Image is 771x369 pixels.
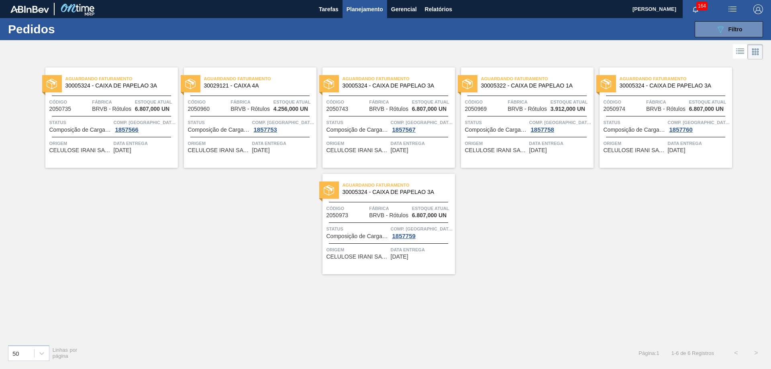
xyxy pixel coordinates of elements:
button: > [746,343,766,363]
span: 164 [696,2,708,10]
span: 2050973 [326,212,349,218]
span: Relatórios [425,4,452,14]
span: Comp. Carga [252,118,314,126]
span: Origem [188,139,250,147]
span: Data Entrega [252,139,314,147]
a: statusAguardando Faturamento30005324 - CAIXA DE PAPELAO 3ACódigo2050735FábricaBRVB - RótulosEstoq... [39,67,178,168]
span: 31/10/2025 [391,254,408,260]
span: Estoque atual [135,98,176,106]
span: Página : 1 [638,350,659,356]
span: Fábrica [369,98,410,106]
span: BRVB - Rótulos [646,106,685,112]
a: Comp. [GEOGRAPHIC_DATA]1857566 [114,118,176,133]
span: Código [49,98,90,106]
span: Origem [49,139,112,147]
img: status [185,79,196,89]
span: Comp. Carga [391,118,453,126]
span: Composição de Carga Aceita [49,127,112,133]
span: 2050969 [465,106,487,112]
span: Status [604,118,666,126]
span: 2050735 [49,106,71,112]
img: status [462,79,473,89]
div: 50 [12,350,19,357]
button: Notificações [683,4,708,15]
img: TNhmsLtSVTkK8tSr43FrP2fwEKptu5GPRR3wAAAABJRU5ErkJggg== [10,6,49,13]
span: 1 - 6 de 6 Registros [671,350,714,356]
span: Estoque atual [551,98,592,106]
span: Fábrica [92,98,133,106]
a: statusAguardando Faturamento30029121 - CAIXA 4ACódigo2050960FábricaBRVB - RótulosEstoque atual4.2... [178,67,316,168]
span: 4.256,000 UN [273,106,308,112]
span: Composição de Carga Aceita [326,127,389,133]
span: Composição de Carga Aceita [465,127,527,133]
span: Filtro [728,26,742,33]
a: Comp. [GEOGRAPHIC_DATA]1857758 [529,118,592,133]
span: 3.912,000 UN [551,106,585,112]
div: 1857566 [114,126,140,133]
span: Código [465,98,506,106]
img: Logout [753,4,763,14]
span: 22/10/2025 [391,147,408,153]
span: Composição de Carga Aceita [188,127,250,133]
span: BRVB - Rótulos [369,106,408,112]
span: Comp. Carga [114,118,176,126]
span: CELULOSE IRANI SA - INDAIATUBA (SP) [49,147,112,153]
span: 2050743 [326,106,349,112]
span: BRVB - Rótulos [508,106,547,112]
span: 6.807,000 UN [135,106,169,112]
span: Composição de Carga Aceita [604,127,666,133]
span: Data Entrega [529,139,592,147]
span: 2050974 [604,106,626,112]
div: Visão em Cards [748,44,763,59]
span: Código [326,98,367,106]
span: Código [326,204,367,212]
span: 30005324 - CAIXA DE PAPELAO 3A [620,83,726,89]
span: Comp. Carga [391,225,453,233]
span: Fábrica [230,98,271,106]
a: Comp. [GEOGRAPHIC_DATA]1857759 [391,225,453,239]
span: BRVB - Rótulos [230,106,270,112]
span: Origem [465,139,527,147]
span: Aguardando Faturamento [65,75,178,83]
img: status [324,79,334,89]
span: Comp. Carga [668,118,730,126]
a: statusAguardando Faturamento30005324 - CAIXA DE PAPELAO 3ACódigo2050973FábricaBRVB - RótulosEstoq... [316,174,455,274]
span: Estoque atual [689,98,730,106]
span: Tarefas [319,4,339,14]
span: Data Entrega [391,139,453,147]
span: Comp. Carga [529,118,592,126]
span: CELULOSE IRANI SA - INDAIATUBA (SP) [188,147,250,153]
span: 17/10/2025 [252,147,270,153]
span: Estoque atual [412,98,453,106]
span: Origem [326,246,389,254]
span: Status [326,118,389,126]
a: Comp. [GEOGRAPHIC_DATA]1857760 [668,118,730,133]
a: statusAguardando Faturamento30005324 - CAIXA DE PAPELAO 3ACódigo2050743FábricaBRVB - RótulosEstoq... [316,67,455,168]
span: Aguardando Faturamento [204,75,316,83]
div: 1857759 [391,233,417,239]
span: Status [49,118,112,126]
span: Linhas por página [53,347,78,359]
img: userActions [728,4,737,14]
span: Data Entrega [668,139,730,147]
span: 30/10/2025 [529,147,547,153]
span: CELULOSE IRANI SA - INDAIATUBA (SP) [326,254,389,260]
a: statusAguardando Faturamento30005322 - CAIXA DE PAPELAO 1ACódigo2050969FábricaBRVB - RótulosEstoq... [455,67,594,168]
span: Código [604,98,645,106]
span: Aguardando Faturamento [481,75,594,83]
span: Aguardando Faturamento [343,181,455,189]
span: BRVB - Rótulos [369,212,408,218]
h1: Pedidos [8,24,128,34]
span: Fábrica [369,204,410,212]
span: 6.807,000 UN [412,212,447,218]
span: 30005324 - CAIXA DE PAPELAO 3A [343,189,449,195]
span: 6.807,000 UN [412,106,447,112]
span: Estoque atual [273,98,314,106]
span: 2050960 [188,106,210,112]
div: Visão em Lista [733,44,748,59]
a: statusAguardando Faturamento30005324 - CAIXA DE PAPELAO 3ACódigo2050974FábricaBRVB - RótulosEstoq... [594,67,732,168]
img: status [601,79,611,89]
span: 31/10/2025 [668,147,685,153]
img: status [324,185,334,196]
span: BRVB - Rótulos [92,106,131,112]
